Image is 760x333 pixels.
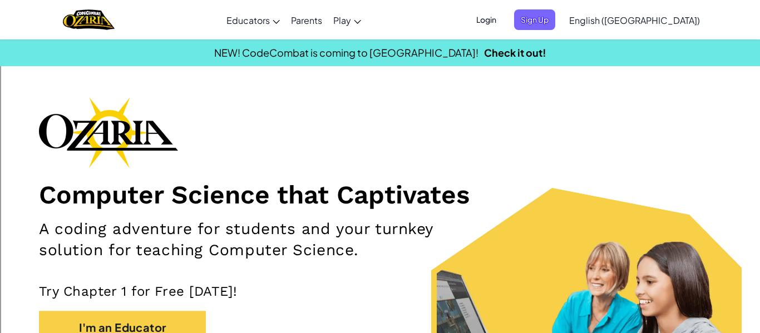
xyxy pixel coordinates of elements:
a: Ozaria by CodeCombat logo [63,8,115,31]
h1: Computer Science that Captivates [39,179,721,210]
span: NEW! CodeCombat is coming to [GEOGRAPHIC_DATA]! [214,46,478,59]
img: Ozaria branding logo [39,97,178,168]
span: Educators [226,14,270,26]
a: Parents [285,5,328,35]
a: English ([GEOGRAPHIC_DATA]) [564,5,705,35]
button: Login [470,9,503,30]
button: Sign Up [514,9,555,30]
a: Check it out! [484,46,546,59]
h2: A coding adventure for students and your turnkey solution for teaching Computer Science. [39,218,496,261]
span: Play [333,14,351,26]
a: Educators [221,5,285,35]
p: Try Chapter 1 for Free [DATE]! [39,283,721,300]
span: English ([GEOGRAPHIC_DATA]) [569,14,700,26]
a: Play [328,5,367,35]
img: Home [63,8,115,31]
